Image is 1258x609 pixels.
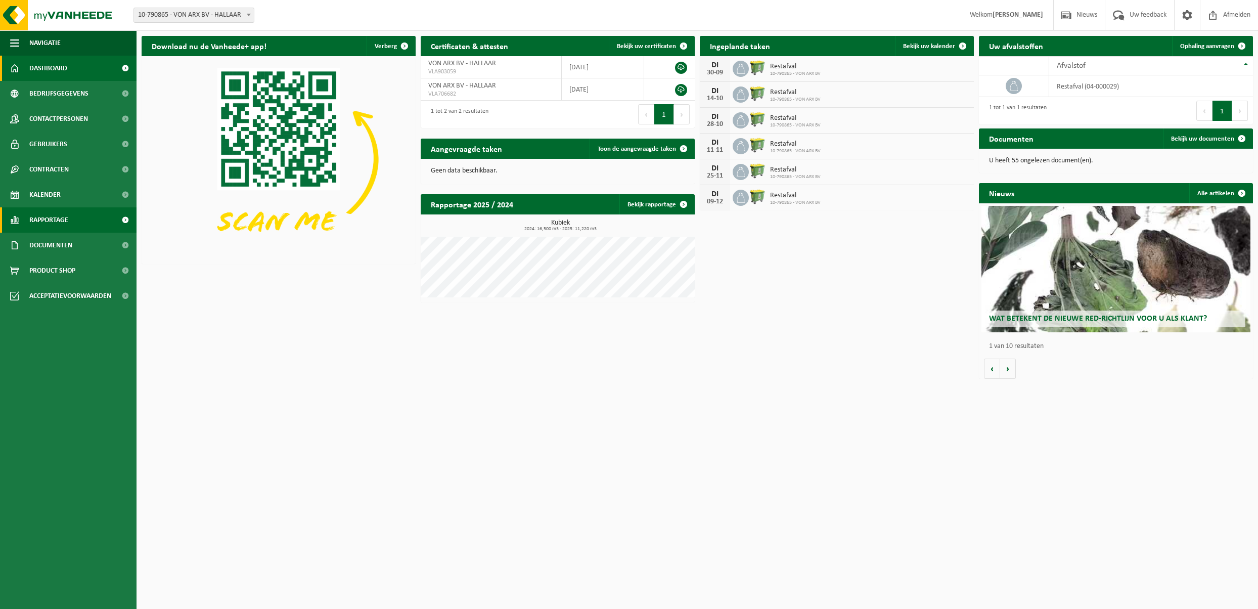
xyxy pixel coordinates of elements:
[770,174,821,180] span: 10-790865 - VON ARX BV
[749,59,766,76] img: WB-0660-HPE-GN-50
[142,56,416,262] img: Download de VHEPlus App
[749,85,766,102] img: WB-0660-HPE-GN-50
[562,78,644,101] td: [DATE]
[609,36,694,56] a: Bekijk uw certificaten
[375,43,397,50] span: Verberg
[142,36,277,56] h2: Download nu de Vanheede+ app!
[421,139,512,158] h2: Aangevraagde taken
[428,90,554,98] span: VLA706682
[428,60,496,67] span: VON ARX BV - HALLAAR
[1232,101,1248,121] button: Next
[705,121,725,128] div: 28-10
[421,194,523,214] h2: Rapportage 2025 / 2024
[989,157,1243,164] p: U heeft 55 ongelezen document(en).
[29,132,67,157] span: Gebruikers
[705,113,725,121] div: DI
[1172,36,1252,56] a: Ophaling aanvragen
[29,30,61,56] span: Navigatie
[705,198,725,205] div: 09-12
[1212,101,1232,121] button: 1
[770,192,821,200] span: Restafval
[770,63,821,71] span: Restafval
[619,194,694,214] a: Bekijk rapportage
[979,128,1044,148] h2: Documenten
[431,167,685,175] p: Geen data beschikbaar.
[654,104,674,124] button: 1
[705,147,725,154] div: 11-11
[674,104,690,124] button: Next
[705,69,725,76] div: 30-09
[705,87,725,95] div: DI
[903,43,955,50] span: Bekijk uw kalender
[770,140,821,148] span: Restafval
[749,111,766,128] img: WB-0660-HPE-GN-50
[617,43,676,50] span: Bekijk uw certificaten
[979,183,1024,203] h2: Nieuws
[29,207,68,233] span: Rapportage
[421,36,518,56] h2: Certificaten & attesten
[989,343,1248,350] p: 1 van 10 resultaten
[1163,128,1252,149] a: Bekijk uw documenten
[770,89,821,97] span: Restafval
[770,148,821,154] span: 10-790865 - VON ARX BV
[29,182,61,207] span: Kalender
[133,8,254,23] span: 10-790865 - VON ARX BV - HALLAAR
[29,258,75,283] span: Product Shop
[590,139,694,159] a: Toon de aangevraagde taken
[29,283,111,309] span: Acceptatievoorwaarden
[134,8,254,22] span: 10-790865 - VON ARX BV - HALLAAR
[981,206,1250,332] a: Wat betekent de nieuwe RED-richtlijn voor u als klant?
[705,190,725,198] div: DI
[705,61,725,69] div: DI
[705,95,725,102] div: 14-10
[705,139,725,147] div: DI
[1057,62,1086,70] span: Afvalstof
[749,137,766,154] img: WB-0660-HPE-GN-50
[367,36,415,56] button: Verberg
[770,166,821,174] span: Restafval
[749,188,766,205] img: WB-0660-HPE-GN-50
[1180,43,1234,50] span: Ophaling aanvragen
[770,200,821,206] span: 10-790865 - VON ARX BV
[29,56,67,81] span: Dashboard
[979,36,1053,56] h2: Uw afvalstoffen
[426,227,695,232] span: 2024: 16,500 m3 - 2025: 11,220 m3
[426,103,488,125] div: 1 tot 2 van 2 resultaten
[1196,101,1212,121] button: Previous
[562,56,644,78] td: [DATE]
[1000,359,1016,379] button: Volgende
[984,359,1000,379] button: Vorige
[29,106,88,132] span: Contactpersonen
[29,233,72,258] span: Documenten
[770,71,821,77] span: 10-790865 - VON ARX BV
[770,97,821,103] span: 10-790865 - VON ARX BV
[989,315,1207,323] span: Wat betekent de nieuwe RED-richtlijn voor u als klant?
[29,157,69,182] span: Contracten
[426,220,695,232] h3: Kubiek
[1171,136,1234,142] span: Bekijk uw documenten
[700,36,780,56] h2: Ingeplande taken
[993,11,1043,19] strong: [PERSON_NAME]
[428,68,554,76] span: VLA903059
[705,172,725,180] div: 25-11
[1049,75,1253,97] td: restafval (04-000029)
[29,81,88,106] span: Bedrijfsgegevens
[984,100,1047,122] div: 1 tot 1 van 1 resultaten
[705,164,725,172] div: DI
[749,162,766,180] img: WB-0660-HPE-GN-50
[638,104,654,124] button: Previous
[1189,183,1252,203] a: Alle artikelen
[598,146,676,152] span: Toon de aangevraagde taken
[770,114,821,122] span: Restafval
[428,82,496,90] span: VON ARX BV - HALLAAR
[770,122,821,128] span: 10-790865 - VON ARX BV
[895,36,973,56] a: Bekijk uw kalender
